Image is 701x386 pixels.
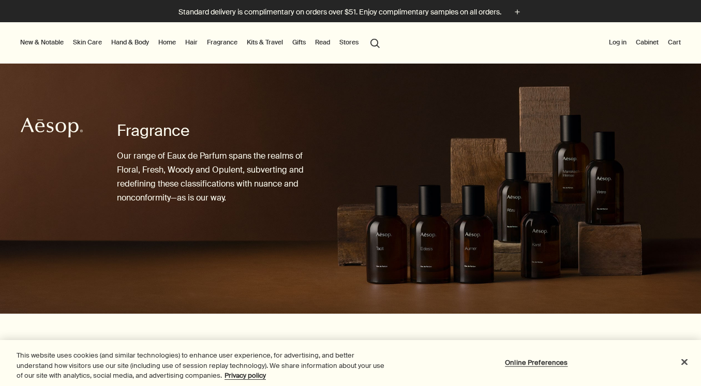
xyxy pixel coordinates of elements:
[245,36,285,49] a: Kits & Travel
[666,36,683,49] button: Cart
[290,36,308,49] a: Gifts
[109,36,151,49] a: Hand & Body
[504,352,569,373] button: Online Preferences, Opens the preference center dialog
[673,350,696,373] button: Close
[634,36,661,49] a: Cabinet
[225,371,266,380] a: More information about your privacy, opens in a new tab
[21,117,83,138] svg: Aesop
[18,115,85,143] a: Aesop
[117,120,309,141] h1: Fragrance
[607,36,629,49] button: Log in
[156,36,178,49] a: Home
[366,33,384,52] button: Open search
[18,36,66,49] button: New & Notable
[71,36,104,49] a: Skin Care
[313,36,332,49] a: Read
[17,350,385,381] div: This website uses cookies (and similar technologies) to enhance user experience, for advertising,...
[178,7,501,18] p: Standard delivery is complimentary on orders over $51. Enjoy complimentary samples on all orders.
[178,6,523,18] button: Standard delivery is complimentary on orders over $51. Enjoy complimentary samples on all orders.
[205,36,240,49] a: Fragrance
[183,36,200,49] a: Hair
[18,22,384,64] nav: primary
[117,149,309,205] p: Our range of Eaux de Parfum spans the realms of Floral, Fresh, Woody and Opulent, subverting and ...
[607,22,683,64] nav: supplementary
[337,36,361,49] button: Stores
